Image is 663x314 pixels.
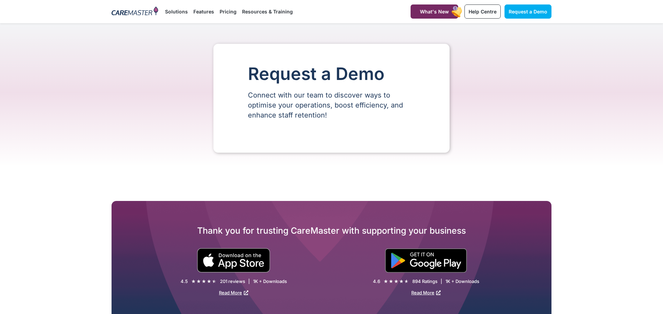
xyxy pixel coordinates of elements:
[384,278,409,285] div: 4.6/5
[207,278,211,285] i: ★
[509,9,547,14] span: Request a Demo
[191,278,196,285] i: ★
[248,90,415,120] p: Connect with our team to discover ways to optimise your operations, boost efficiency, and enhance...
[464,4,501,19] a: Help Centre
[411,4,458,19] a: What's New
[197,248,270,273] img: small black download on the apple app store button.
[385,249,467,273] img: "Get is on" Black Google play button.
[505,4,551,19] a: Request a Demo
[412,278,479,284] div: 894 Ratings | 1K + Downloads
[399,278,404,285] i: ★
[394,278,398,285] i: ★
[420,9,449,14] span: What's New
[181,278,188,284] div: 4.5
[191,278,217,285] div: 4.5/5
[202,278,206,285] i: ★
[389,278,393,285] i: ★
[196,278,201,285] i: ★
[220,278,287,284] div: 201 reviews | 1K + Downloads
[384,278,388,285] i: ★
[404,278,409,285] i: ★
[248,64,415,83] h1: Request a Demo
[219,290,248,295] a: Read More
[112,7,158,17] img: CareMaster Logo
[373,278,380,284] div: 4.6
[411,290,441,295] a: Read More
[469,9,497,14] span: Help Centre
[212,278,217,285] i: ★
[112,225,551,236] h2: Thank you for trusting CareMaster with supporting your business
